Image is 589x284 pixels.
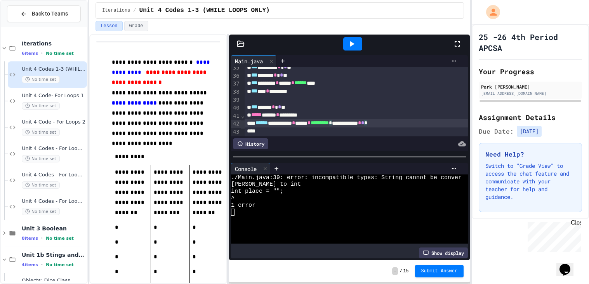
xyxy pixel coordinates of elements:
[556,253,581,276] iframe: chat widget
[22,119,85,125] span: Unit 4 Code - For Loops 2
[478,3,502,21] div: My Account
[231,136,241,144] div: 44
[517,126,542,137] span: [DATE]
[231,80,241,88] div: 37
[233,138,268,149] div: History
[102,7,130,14] span: Iterations
[22,145,85,152] span: Unit 4 Codes - For Loops 3
[22,51,38,56] span: 6 items
[231,202,255,209] span: 1 error
[400,268,402,274] span: /
[231,55,276,67] div: Main.java
[22,181,60,189] span: No time set
[479,112,582,123] h2: Assignment Details
[22,76,60,83] span: No time set
[231,104,241,112] div: 40
[485,150,575,159] h3: Need Help?
[124,21,148,31] button: Grade
[481,83,580,90] div: Park [PERSON_NAME]
[22,251,85,258] span: Unit 1b Stings and Objects
[392,267,398,275] span: -
[231,128,241,136] div: 43
[231,57,267,65] div: Main.java
[7,5,81,22] button: Back to Teams
[96,21,122,31] button: Lesson
[479,31,582,53] h1: 25 -26 4th Period APCSA
[41,235,43,241] span: •
[22,129,60,136] span: No time set
[46,51,74,56] span: No time set
[421,268,458,274] span: Submit Answer
[22,40,85,47] span: Iterations
[485,162,575,201] p: Switch to "Grade View" to access the chat feature and communicate with your teacher for help and ...
[525,219,581,252] iframe: chat widget
[231,112,241,120] div: 41
[231,163,270,174] div: Console
[22,262,38,267] span: 4 items
[41,261,43,268] span: •
[22,225,85,232] span: Unit 3 Boolean
[415,265,464,277] button: Submit Answer
[22,92,85,99] span: Unit 4 Code- For Loops 1
[231,96,241,104] div: 39
[22,66,85,73] span: Unit 4 Codes 1-3 (WHILE LOOPS ONLY)
[46,236,74,241] span: No time set
[231,88,241,96] div: 38
[231,181,301,188] span: [PERSON_NAME] to int
[403,268,408,274] span: 15
[241,113,245,119] span: Fold line
[481,91,580,96] div: [EMAIL_ADDRESS][DOMAIN_NAME]
[133,7,136,14] span: /
[41,50,43,56] span: •
[479,66,582,77] h2: Your Progress
[22,236,38,241] span: 8 items
[22,172,85,178] span: Unit 4 Codes - For Loops 4
[231,174,462,181] span: ./Main.java:39: error: incompatible types: String cannot be conver
[3,3,54,49] div: Chat with us now!Close
[139,6,270,15] span: Unit 4 Codes 1-3 (WHILE LOOPS ONLY)
[231,188,283,195] span: int place = "";
[479,127,514,136] span: Due Date:
[231,120,241,128] div: 42
[22,155,60,162] span: No time set
[22,208,60,215] span: No time set
[231,64,241,72] div: 35
[22,102,60,110] span: No time set
[46,262,74,267] span: No time set
[32,10,68,18] span: Back to Teams
[231,195,235,202] span: ^
[22,277,85,284] span: Objects: Dice Class
[419,247,468,258] div: Show display
[231,165,261,173] div: Console
[231,72,241,80] div: 36
[22,198,85,205] span: Unit 4 Codes - For Loops 5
